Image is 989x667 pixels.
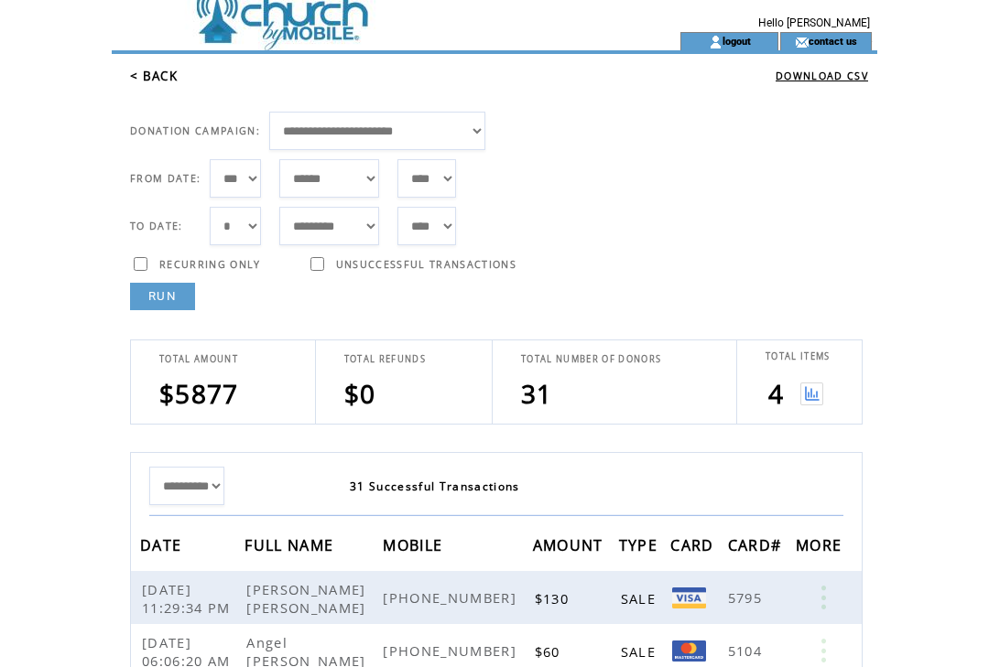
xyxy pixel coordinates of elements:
span: DATE [140,531,186,565]
span: SALE [621,642,660,661]
span: TOTAL ITEMS [766,350,831,362]
img: account_icon.gif [709,35,723,49]
a: FULL NAME [245,539,338,550]
span: [PHONE_NUMBER] [383,588,521,607]
span: TYPE [619,531,662,565]
a: RUN [130,283,195,310]
span: CARD# [728,531,787,565]
span: AMOUNT [533,531,608,565]
a: CARD# [728,539,787,550]
span: 31 Successful Transactions [350,479,520,494]
img: contact_us_icon.gif [795,35,809,49]
span: 31 [521,376,553,411]
span: 5104 [728,641,766,660]
a: TYPE [619,539,662,550]
span: DONATION CAMPAIGN: [130,124,260,137]
span: UNSUCCESSFUL TRANSACTIONS [336,258,516,271]
span: MOBILE [383,531,447,565]
span: $130 [535,589,573,608]
a: DOWNLOAD CSV [776,70,868,82]
span: [PHONE_NUMBER] [383,641,521,660]
span: Hello [PERSON_NAME] [758,16,870,29]
a: logout [723,35,751,47]
span: FROM DATE: [130,172,201,185]
span: CARD [670,531,718,565]
span: TOTAL AMOUNT [159,353,238,365]
span: [PERSON_NAME] [PERSON_NAME] [246,580,370,617]
a: AMOUNT [533,539,608,550]
span: TO DATE: [130,220,183,232]
span: MORE [796,531,846,565]
a: MOBILE [383,539,447,550]
span: [DATE] 11:29:34 PM [142,580,235,617]
img: Visa [672,587,706,608]
span: RECURRING ONLY [159,258,261,271]
span: 5795 [728,588,766,607]
span: $0 [344,376,376,411]
a: contact us [809,35,857,47]
span: 4 [768,376,784,411]
img: View graph [800,382,823,405]
a: < BACK [130,68,178,84]
a: DATE [140,539,186,550]
span: SALE [621,589,660,608]
span: TOTAL REFUNDS [344,353,426,365]
img: Mastercard [672,640,706,662]
a: CARD [670,539,718,550]
span: $5877 [159,376,239,411]
span: FULL NAME [245,531,338,565]
span: $60 [535,642,565,661]
span: TOTAL NUMBER OF DONORS [521,353,661,365]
